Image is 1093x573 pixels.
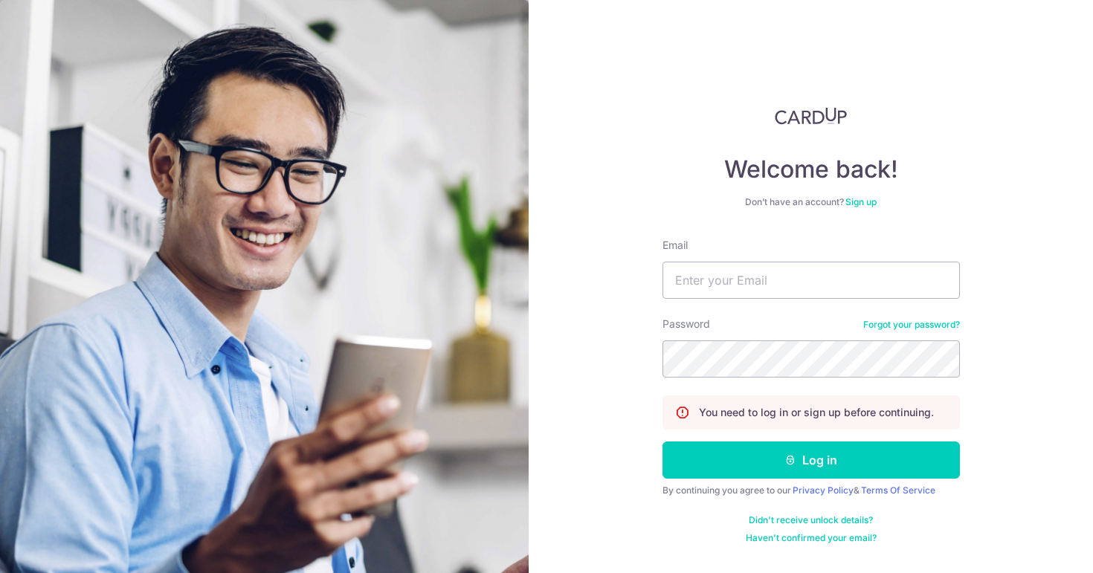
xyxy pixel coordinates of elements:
input: Enter your Email [662,262,960,299]
a: Haven't confirmed your email? [746,532,877,544]
label: Email [662,238,688,253]
a: Terms Of Service [861,485,935,496]
div: Don’t have an account? [662,196,960,208]
p: You need to log in or sign up before continuing. [699,405,934,420]
label: Password [662,317,710,331]
h4: Welcome back! [662,155,960,184]
img: CardUp Logo [775,107,848,125]
div: By continuing you agree to our & [662,485,960,496]
a: Privacy Policy [793,485,854,496]
a: Forgot your password? [863,319,960,331]
button: Log in [662,441,960,479]
a: Sign up [845,196,877,207]
a: Didn't receive unlock details? [749,514,873,526]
